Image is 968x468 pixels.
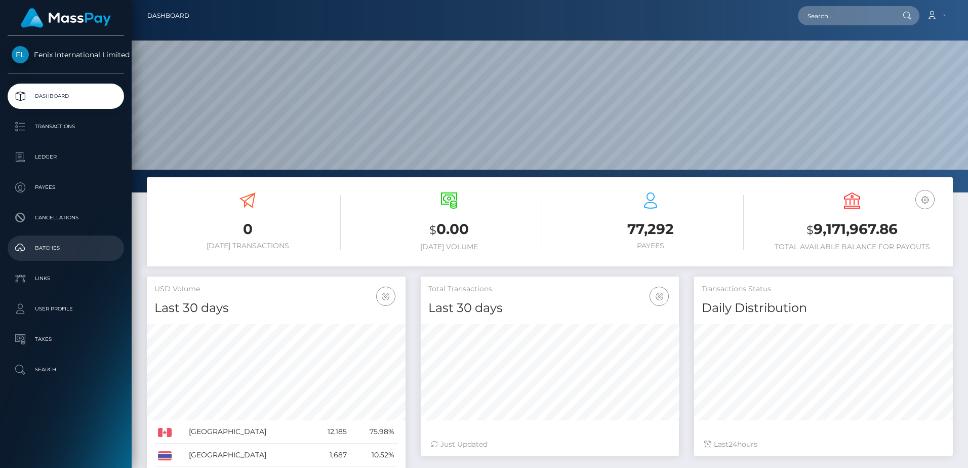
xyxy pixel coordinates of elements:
a: Batches [8,236,124,261]
h6: Payees [557,242,744,250]
a: Search [8,357,124,382]
a: Transactions [8,114,124,139]
a: Links [8,266,124,291]
td: 10.52% [350,444,398,467]
p: Cancellations [12,210,120,225]
td: 12,185 [311,420,350,444]
img: CA.png [158,428,172,437]
p: Dashboard [12,89,120,104]
p: Ledger [12,149,120,165]
h3: 0 [154,219,341,239]
img: MassPay Logo [21,8,111,28]
a: Cancellations [8,205,124,230]
h5: Transactions Status [702,284,945,294]
h4: Last 30 days [154,299,398,317]
h5: Total Transactions [428,284,672,294]
h4: Daily Distribution [702,299,945,317]
td: 75.98% [350,420,398,444]
a: Dashboard [8,84,124,109]
h6: Total Available Balance for Payouts [759,243,945,251]
p: Batches [12,241,120,256]
a: User Profile [8,296,124,322]
small: $ [429,223,436,237]
p: Search [12,362,120,377]
small: $ [806,223,814,237]
h3: 77,292 [557,219,744,239]
img: Fenix International Limited [12,46,29,63]
h6: [DATE] Volume [356,243,542,251]
span: Fenix International Limited [8,50,124,59]
td: 1,687 [311,444,350,467]
p: Taxes [12,332,120,347]
p: Payees [12,180,120,195]
h4: Last 30 days [428,299,672,317]
div: Just Updated [431,439,669,450]
img: TH.png [158,451,172,460]
td: [GEOGRAPHIC_DATA] [185,420,311,444]
h3: 0.00 [356,219,542,240]
a: Dashboard [147,5,189,26]
input: Search... [798,6,893,25]
p: User Profile [12,301,120,317]
p: Transactions [12,119,120,134]
a: Payees [8,175,124,200]
a: Ledger [8,144,124,170]
h3: 9,171,967.86 [759,219,945,240]
a: Taxes [8,327,124,352]
h5: USD Volume [154,284,398,294]
span: 24 [729,440,737,449]
td: [GEOGRAPHIC_DATA] [185,444,311,467]
h6: [DATE] Transactions [154,242,341,250]
div: Last hours [704,439,943,450]
p: Links [12,271,120,286]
